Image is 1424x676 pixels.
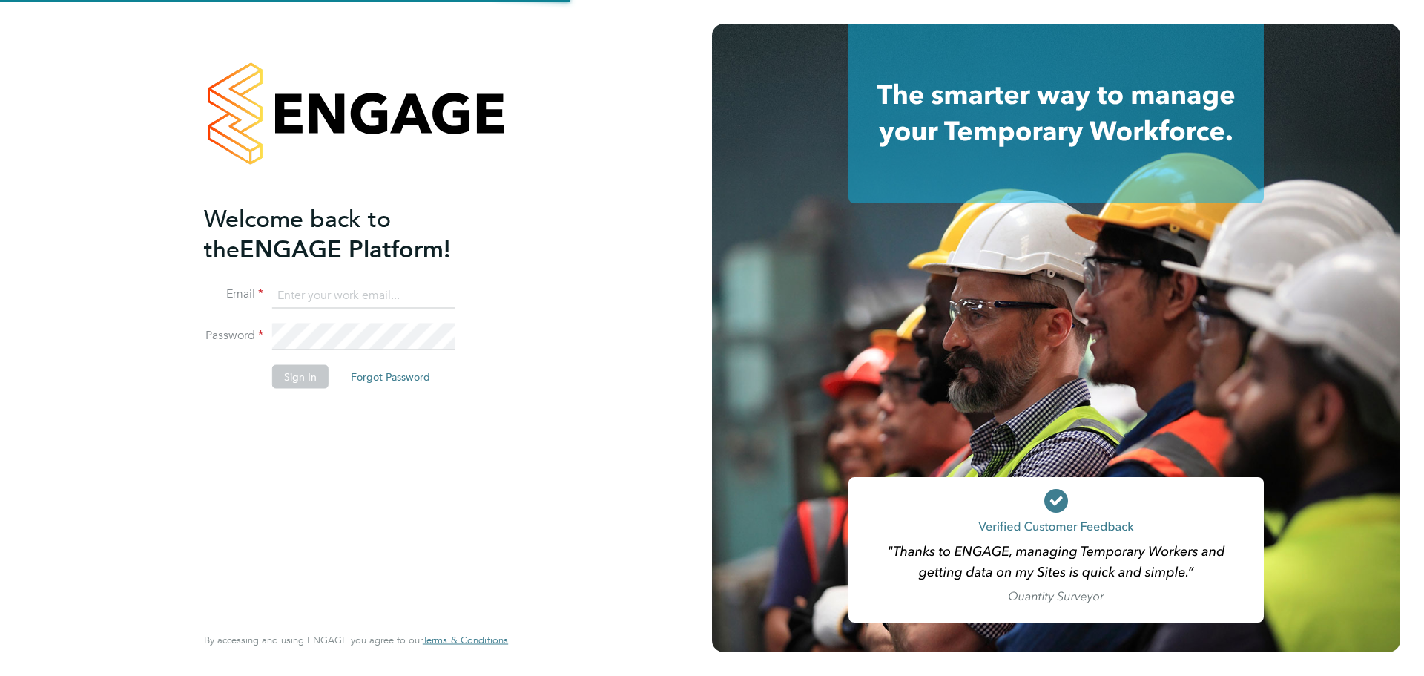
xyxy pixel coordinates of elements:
a: Terms & Conditions [423,634,508,646]
label: Password [204,328,263,344]
span: Welcome back to the [204,204,391,263]
input: Enter your work email... [272,282,455,309]
span: By accessing and using ENGAGE you agree to our [204,634,508,646]
label: Email [204,286,263,302]
h2: ENGAGE Platform! [204,203,493,264]
span: Terms & Conditions [423,634,508,646]
button: Forgot Password [339,365,442,389]
button: Sign In [272,365,329,389]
